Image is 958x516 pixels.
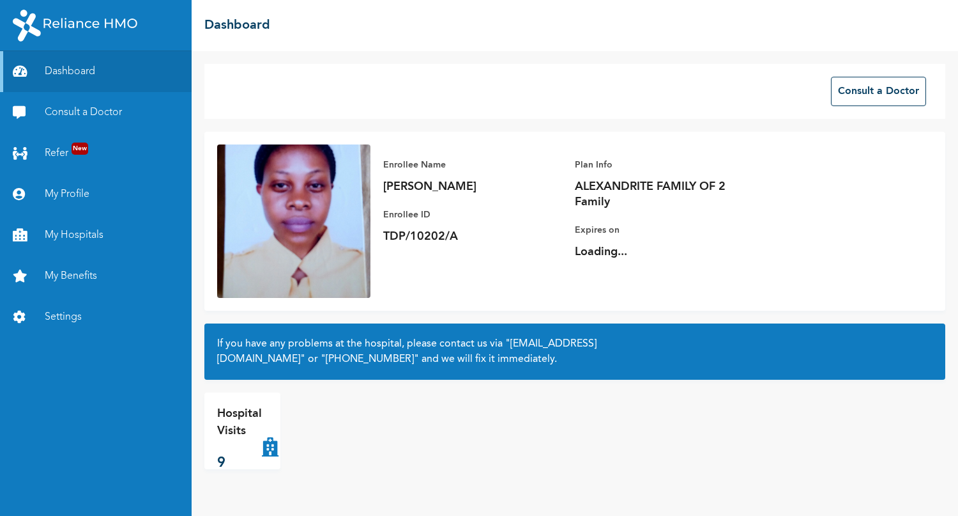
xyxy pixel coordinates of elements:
[383,207,562,223] p: Enrollee ID
[321,354,419,364] a: "[PHONE_NUMBER]"
[575,179,754,210] p: ALEXANDRITE FAMILY OF 2 Family
[13,10,137,42] img: RelianceHMO's Logo
[831,77,926,106] button: Consult a Doctor
[575,244,754,260] p: Loading...
[217,145,370,298] img: Enrollee
[217,453,262,474] p: 9
[383,157,562,173] p: Enrollee Name
[575,157,754,173] p: Plan Info
[383,179,562,194] p: [PERSON_NAME]
[217,336,932,367] h2: If you have any problems at the hospital, please contact us via or and we will fix it immediately.
[575,223,754,238] p: Expires on
[217,405,262,440] p: Hospital Visits
[204,16,270,35] h2: Dashboard
[383,229,562,244] p: TDP/10202/A
[72,143,88,155] span: New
